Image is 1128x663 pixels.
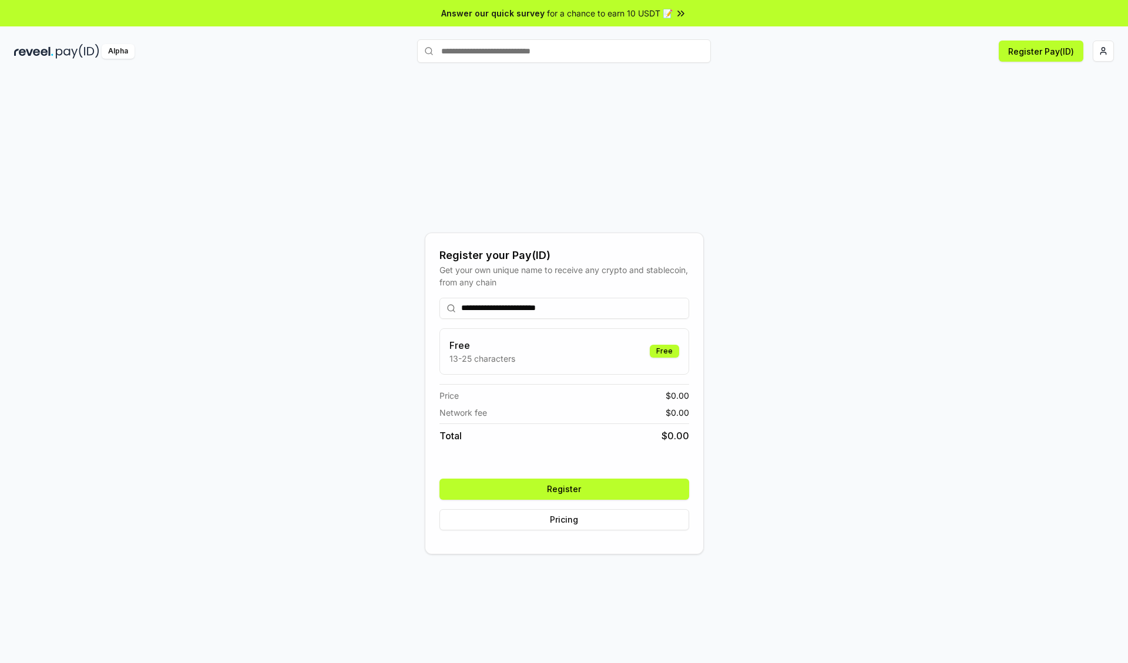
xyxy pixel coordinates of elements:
[439,389,459,402] span: Price
[666,389,689,402] span: $ 0.00
[439,264,689,288] div: Get your own unique name to receive any crypto and stablecoin, from any chain
[439,406,487,419] span: Network fee
[102,44,135,59] div: Alpha
[441,7,545,19] span: Answer our quick survey
[547,7,673,19] span: for a chance to earn 10 USDT 📝
[56,44,99,59] img: pay_id
[439,247,689,264] div: Register your Pay(ID)
[439,479,689,500] button: Register
[449,352,515,365] p: 13-25 characters
[449,338,515,352] h3: Free
[439,429,462,443] span: Total
[14,44,53,59] img: reveel_dark
[999,41,1083,62] button: Register Pay(ID)
[439,509,689,530] button: Pricing
[662,429,689,443] span: $ 0.00
[666,406,689,419] span: $ 0.00
[650,345,679,358] div: Free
